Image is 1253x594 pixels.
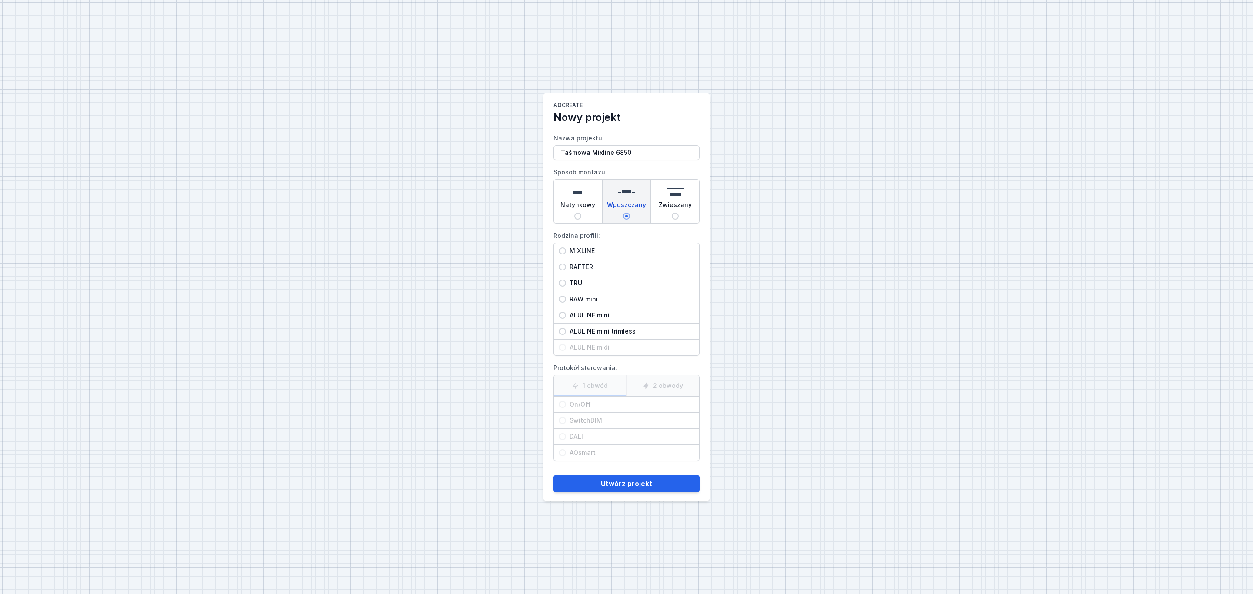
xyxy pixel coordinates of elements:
[566,295,694,304] span: RAW mini
[566,279,694,287] span: TRU
[559,247,566,254] input: MIXLINE
[618,183,635,200] img: recessed.svg
[566,311,694,320] span: ALULINE mini
[553,361,700,461] label: Protokół sterowania:
[553,165,700,224] label: Sposób montażu:
[667,183,684,200] img: suspended.svg
[553,102,700,110] h1: AQcreate
[553,131,700,160] label: Nazwa projektu:
[566,327,694,336] span: ALULINE mini trimless
[566,247,694,255] span: MIXLINE
[623,213,630,220] input: Wpuszczany
[559,280,566,287] input: TRU
[553,145,700,160] input: Nazwa projektu:
[607,200,646,213] span: Wpuszczany
[569,183,586,200] img: surface.svg
[553,229,700,356] label: Rodzina profili:
[559,328,566,335] input: ALULINE mini trimless
[559,312,566,319] input: ALULINE mini
[559,264,566,270] input: RAFTER
[553,110,700,124] h2: Nowy projekt
[574,213,581,220] input: Natynkowy
[659,200,692,213] span: Zwieszany
[672,213,679,220] input: Zwieszany
[560,200,595,213] span: Natynkowy
[559,296,566,303] input: RAW mini
[553,475,700,492] button: Utwórz projekt
[566,263,694,271] span: RAFTER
